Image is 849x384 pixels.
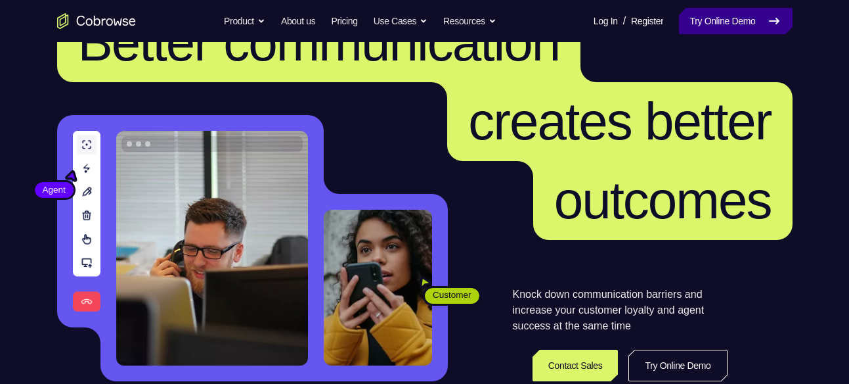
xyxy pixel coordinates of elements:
a: Contact Sales [533,350,619,381]
button: Resources [443,8,496,34]
p: Knock down communication barriers and increase your customer loyalty and agent success at the sam... [513,287,728,334]
a: Pricing [331,8,357,34]
a: Register [631,8,663,34]
a: Log In [594,8,618,34]
img: A customer support agent talking on the phone [116,131,308,366]
span: outcomes [554,171,772,229]
button: Product [224,8,265,34]
img: A customer holding their phone [324,210,432,366]
a: Try Online Demo [679,8,792,34]
span: Better communication [78,13,560,72]
button: Use Cases [374,8,427,34]
a: Go to the home page [57,13,136,29]
a: Try Online Demo [628,350,727,381]
span: creates better [468,92,771,151]
a: About us [281,8,315,34]
span: / [623,13,626,29]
